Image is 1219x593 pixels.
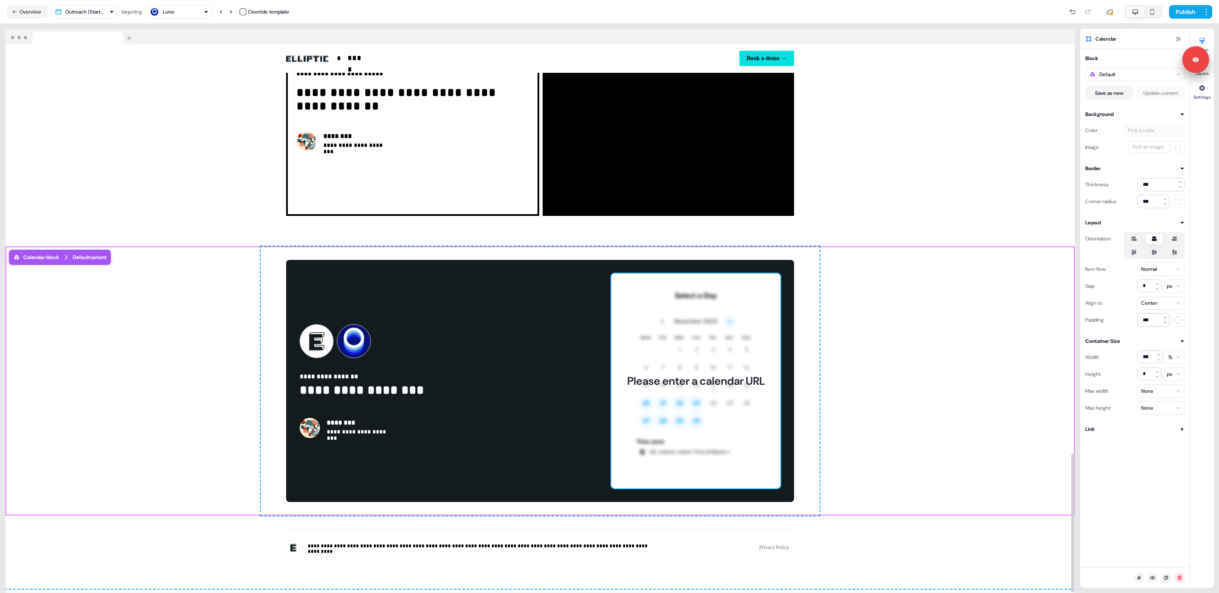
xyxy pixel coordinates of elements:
div: Thickness [1085,178,1109,191]
div: Orientation [1085,232,1111,245]
button: Container Size [1085,337,1185,345]
button: Default [1085,68,1185,81]
div: Image [1085,141,1099,154]
div: Layout [1085,218,1101,227]
button: Publish [1169,5,1200,19]
button: Background [1085,110,1185,119]
div: Link [1085,425,1095,433]
button: Privacy Policy [754,540,794,555]
div: Default variant [73,253,107,262]
img: Image [286,55,328,62]
div: Max width [1085,384,1109,398]
div: Pick an image [1131,143,1166,151]
div: Luno [163,8,174,16]
div: Background [1085,110,1114,119]
div: Pick a color [1126,126,1156,135]
div: Border [1085,164,1100,173]
div: Align to [1085,296,1103,310]
button: Luno [146,5,212,19]
button: Pick a color [1124,124,1185,137]
button: Block [1085,54,1185,63]
span: Calendar [1095,35,1116,43]
button: Settings [1190,81,1214,100]
div: Height [1085,367,1100,381]
div: Please enter a calendar URL [627,374,765,388]
img: Contact avatar [296,131,317,152]
div: Override template [248,8,289,16]
div: Max height [1085,401,1111,415]
button: Border [1085,164,1185,173]
div: Color [1085,124,1098,137]
div: % [1168,353,1172,361]
iframe: Form [553,32,784,193]
div: CalendlyPlease enter a calendar URL [611,273,780,489]
div: Corner radius [1085,195,1117,208]
div: px [1167,370,1172,378]
div: Width [1085,350,1099,364]
div: Container Size [1085,337,1120,345]
div: Book a demo → [543,51,794,66]
button: Layout [1085,218,1185,227]
button: Book a demo → [739,51,794,66]
img: Browser topbar [6,29,135,44]
div: Calendar block [13,253,59,262]
button: Pick an image [1128,141,1169,153]
div: Center [1141,299,1157,307]
button: Overview [7,5,48,19]
div: Normal [1141,265,1157,273]
div: px [1167,282,1172,290]
button: Link [1085,425,1185,433]
div: Item flow [1085,262,1106,276]
div: None [1141,387,1153,395]
button: Save as new [1085,86,1134,100]
div: Gap [1085,279,1095,293]
img: Contact avatar [300,418,320,438]
div: targeting [121,8,142,16]
div: Outreach (Starter) [65,8,106,16]
div: Padding [1085,313,1104,327]
div: Default [1099,70,1115,79]
div: Block [1085,54,1098,63]
button: Styles [1190,34,1214,52]
div: None [1141,404,1153,412]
